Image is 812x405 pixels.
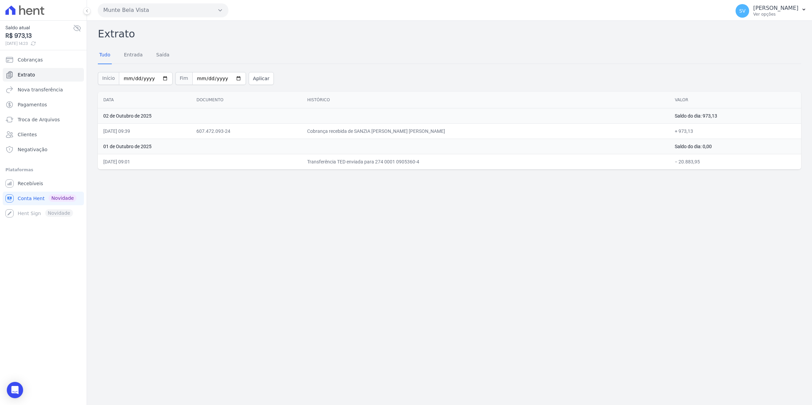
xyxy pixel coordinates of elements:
[18,86,63,93] span: Nova transferência
[175,72,192,85] span: Fim
[155,47,171,64] a: Saída
[3,98,84,111] a: Pagamentos
[18,71,35,78] span: Extrato
[18,101,47,108] span: Pagamentos
[5,40,73,47] span: [DATE] 14:23
[98,108,669,123] td: 02 de Outubro de 2025
[98,72,119,85] span: Início
[3,128,84,141] a: Clientes
[18,116,60,123] span: Troca de Arquivos
[249,72,274,85] button: Aplicar
[302,92,669,108] th: Histórico
[191,123,302,139] td: 607.472.093-24
[3,113,84,126] a: Troca de Arquivos
[3,53,84,67] a: Cobranças
[5,166,81,174] div: Plataformas
[18,56,43,63] span: Cobranças
[5,24,73,31] span: Saldo atual
[123,47,144,64] a: Entrada
[18,146,48,153] span: Negativação
[98,26,801,41] h2: Extrato
[669,92,801,108] th: Valor
[669,139,801,154] td: Saldo do dia: 0,00
[3,83,84,96] a: Nova transferência
[3,177,84,190] a: Recebíveis
[302,123,669,139] td: Cobrança recebida de SANZIA [PERSON_NAME] [PERSON_NAME]
[669,154,801,169] td: − 20.883,95
[669,123,801,139] td: + 973,13
[5,53,81,220] nav: Sidebar
[302,154,669,169] td: Transferência TED enviada para 274 0001 0905360-4
[49,194,76,202] span: Novidade
[3,192,84,205] a: Conta Hent Novidade
[753,5,798,12] p: [PERSON_NAME]
[5,31,73,40] span: R$ 973,13
[98,92,191,108] th: Data
[98,123,191,139] td: [DATE] 09:39
[730,1,812,20] button: SV [PERSON_NAME] Ver opções
[669,108,801,123] td: Saldo do dia: 973,13
[3,143,84,156] a: Negativação
[98,3,228,17] button: Munte Bela Vista
[98,47,112,64] a: Tudo
[3,68,84,82] a: Extrato
[18,195,45,202] span: Conta Hent
[7,382,23,398] div: Open Intercom Messenger
[753,12,798,17] p: Ver opções
[18,131,37,138] span: Clientes
[191,92,302,108] th: Documento
[98,154,191,169] td: [DATE] 09:01
[18,180,43,187] span: Recebíveis
[98,139,669,154] td: 01 de Outubro de 2025
[739,8,745,13] span: SV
